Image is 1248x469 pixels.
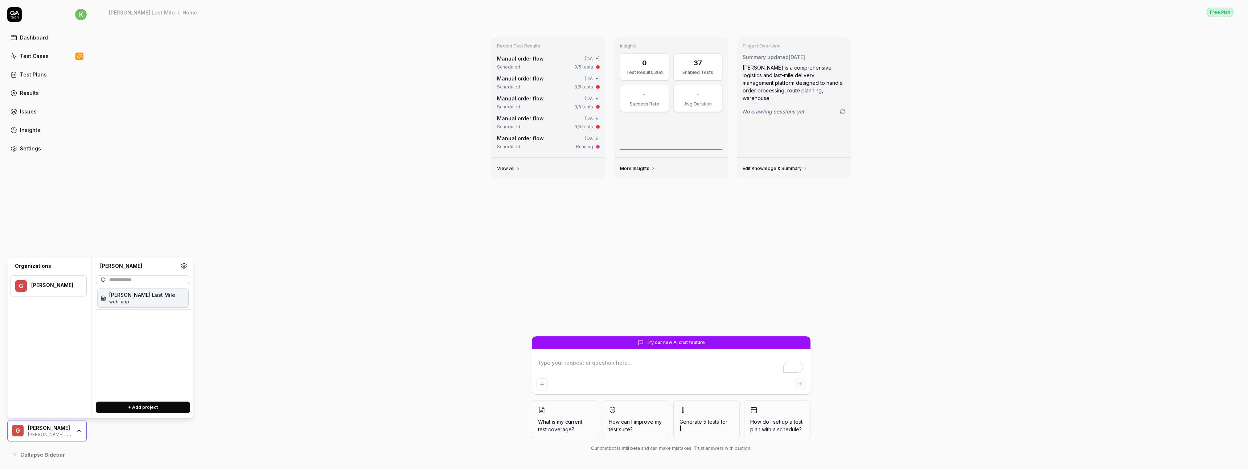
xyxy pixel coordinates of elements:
[497,95,544,101] a: Manual order flow
[7,123,87,137] a: Insights
[743,166,808,171] a: Edit Knowledge & Summary
[585,96,600,101] time: [DATE]
[532,445,810,452] div: Our chatbot is still beta and can make mistakes. Trust answers with caution.
[620,166,655,171] a: More Insights
[750,418,804,433] span: How do I set up a test plan with a schedule?
[680,418,734,433] span: Generate 5 tests for
[96,287,190,396] div: Suggestions
[496,93,601,112] a: Manual order flow[DATE]Scheduled0/5 tests
[609,418,663,433] span: How can I improve my test suite?
[109,299,175,305] span: Project ID: ex8V
[1207,8,1233,17] div: Free Plan
[574,84,593,90] div: 0/5 tests
[75,9,87,20] span: k
[497,166,520,171] a: View All
[839,109,845,115] a: Go to crawling settings
[20,34,48,41] div: Dashboard
[28,425,71,431] div: Gordon
[576,144,593,150] div: Running
[697,90,699,99] div: -
[20,145,41,152] div: Settings
[538,418,592,433] span: What is my current test coverage?
[497,135,544,141] a: Manual order flow
[178,9,180,16] div: /
[585,136,600,141] time: [DATE]
[574,104,593,110] div: 0/5 tests
[694,58,702,68] div: 37
[75,7,87,22] button: k
[109,9,175,16] div: [PERSON_NAME] Last Mile
[496,73,601,92] a: Manual order flow[DATE]Scheduled0/5 tests
[28,431,71,437] div: [PERSON_NAME] Last Mile
[673,400,740,439] button: Generate 5 tests for
[7,447,87,462] button: Collapse Sidebar
[574,64,593,70] div: 0/5 tests
[603,400,669,439] button: How can I improve my test suite?
[15,280,27,292] span: G
[585,56,600,61] time: [DATE]
[678,101,718,107] div: Avg Duration
[744,400,810,439] button: How do I set up a test plan with a schedule?
[496,133,601,152] a: Manual order flow[DATE]ScheduledRunning
[20,52,49,60] div: Test Cases
[497,75,544,82] a: Manual order flow
[20,126,40,134] div: Insights
[643,90,646,99] div: -
[11,275,87,296] button: G[PERSON_NAME]
[496,113,601,132] a: Manual order flow[DATE]Scheduled0/5 tests
[11,262,87,270] div: Organizations
[20,71,47,78] div: Test Plans
[497,64,520,70] div: Scheduled
[182,9,197,16] div: Home
[181,262,187,271] a: Organization settings
[625,101,664,107] div: Success Rate
[20,89,39,97] div: Results
[497,115,544,121] a: Manual order flow
[7,141,87,155] a: Settings
[7,104,87,119] a: Issues
[743,64,845,102] div: [PERSON_NAME] is a comprehensive logistics and last-mile delivery management platform designed to...
[536,357,806,375] textarea: To enrich screen reader interactions, please activate Accessibility in Grammarly extension settings
[496,53,601,72] a: Manual order flow[DATE]Scheduled0/5 tests
[1207,7,1233,17] button: Free Plan
[642,58,647,68] div: 0
[20,108,37,115] div: Issues
[7,49,87,63] a: Test Cases
[625,69,664,76] div: Test Results 30d
[31,282,77,289] div: Gordon
[497,124,520,130] div: Scheduled
[96,402,190,413] button: + Add project
[497,43,600,49] h3: Recent Test Results
[678,69,718,76] div: Enabled Tests
[743,108,804,115] span: No crawling sessions yet
[109,291,175,299] span: [PERSON_NAME] Last Mile
[96,262,181,270] div: [PERSON_NAME]
[20,451,65,458] span: Collapse Sidebar
[497,144,520,150] div: Scheduled
[536,378,548,390] button: Add attachment
[585,76,600,81] time: [DATE]
[497,104,520,110] div: Scheduled
[743,54,789,60] span: Summary updated
[497,55,544,62] a: Manual order flow
[7,86,87,100] a: Results
[12,425,24,436] span: G
[743,43,845,49] h3: Project Overview
[532,400,598,439] button: What is my current test coverage?
[620,43,723,49] h3: Insights
[585,116,600,121] time: [DATE]
[574,124,593,130] div: 0/5 tests
[789,54,805,60] time: [DATE]
[646,339,705,346] span: Try our new AI chat feature
[7,420,87,442] button: G[PERSON_NAME][PERSON_NAME] Last Mile
[497,84,520,90] div: Scheduled
[7,67,87,82] a: Test Plans
[7,30,87,45] a: Dashboard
